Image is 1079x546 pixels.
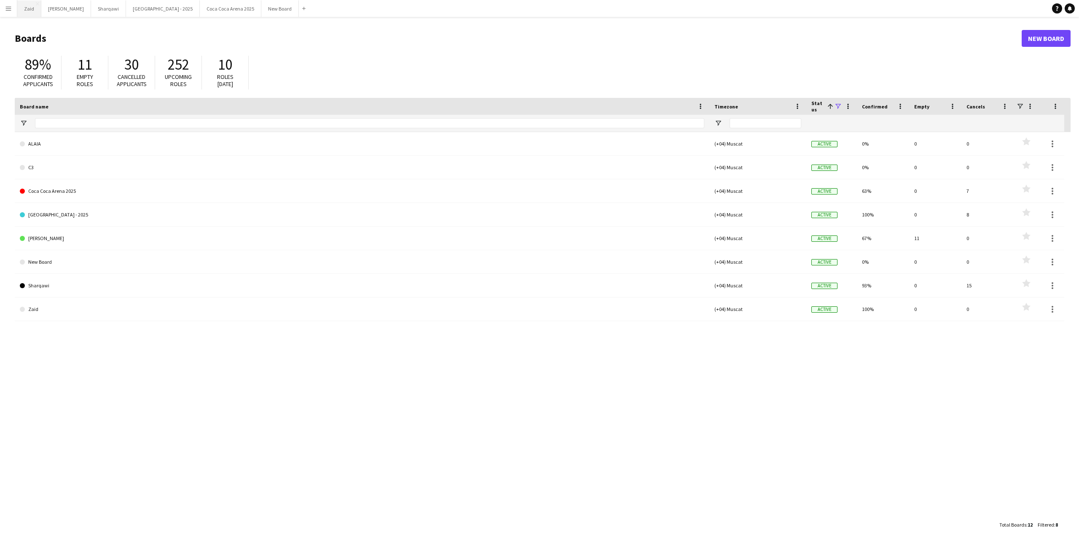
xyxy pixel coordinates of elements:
[126,0,200,17] button: [GEOGRAPHIC_DATA] - 2025
[91,0,126,17] button: Sharqawi
[811,141,837,147] span: Active
[961,227,1014,250] div: 0
[20,179,704,203] a: Coca Coca Arena 2025
[714,103,738,110] span: Timezone
[217,73,234,88] span: Roles [DATE]
[909,203,961,226] div: 0
[709,297,806,321] div: (+04) Muscat
[961,132,1014,155] div: 0
[20,203,704,227] a: [GEOGRAPHIC_DATA] - 2025
[20,119,27,127] button: Open Filter Menu
[914,103,929,110] span: Empty
[909,227,961,250] div: 11
[909,250,961,273] div: 0
[23,73,53,88] span: Confirmed applicants
[999,522,1026,528] span: Total Boards
[709,274,806,297] div: (+04) Muscat
[218,55,232,74] span: 10
[20,103,48,110] span: Board name
[961,203,1014,226] div: 8
[811,188,837,195] span: Active
[20,250,704,274] a: New Board
[857,203,909,226] div: 100%
[811,283,837,289] span: Active
[811,259,837,265] span: Active
[961,274,1014,297] div: 15
[999,516,1033,533] div: :
[811,235,837,242] span: Active
[909,297,961,321] div: 0
[41,0,91,17] button: [PERSON_NAME]
[811,212,837,218] span: Active
[811,306,837,313] span: Active
[709,250,806,273] div: (+04) Muscat
[124,55,139,74] span: 30
[857,297,909,321] div: 100%
[15,32,1022,45] h1: Boards
[35,118,704,128] input: Board name Filter Input
[165,73,192,88] span: Upcoming roles
[961,156,1014,179] div: 0
[909,156,961,179] div: 0
[1028,522,1033,528] span: 12
[78,55,92,74] span: 11
[20,156,704,179] a: C3
[966,103,985,110] span: Cancels
[200,0,261,17] button: Coca Coca Arena 2025
[25,55,51,74] span: 89%
[709,132,806,155] div: (+04) Muscat
[1055,522,1058,528] span: 8
[909,132,961,155] div: 0
[168,55,189,74] span: 252
[857,156,909,179] div: 0%
[714,119,722,127] button: Open Filter Menu
[811,165,837,171] span: Active
[1038,516,1058,533] div: :
[857,227,909,250] div: 67%
[961,297,1014,321] div: 0
[709,203,806,226] div: (+04) Muscat
[20,297,704,321] a: Zaid
[811,100,824,113] span: Status
[20,132,704,156] a: ALAIA
[857,132,909,155] div: 0%
[20,227,704,250] a: [PERSON_NAME]
[17,0,41,17] button: Zaid
[709,227,806,250] div: (+04) Muscat
[261,0,299,17] button: New Board
[857,179,909,203] div: 63%
[117,73,147,88] span: Cancelled applicants
[909,274,961,297] div: 0
[77,73,93,88] span: Empty roles
[1038,522,1054,528] span: Filtered
[857,250,909,273] div: 0%
[20,274,704,297] a: Sharqawi
[909,179,961,203] div: 0
[862,103,888,110] span: Confirmed
[857,274,909,297] div: 93%
[961,250,1014,273] div: 0
[730,118,801,128] input: Timezone Filter Input
[1022,30,1071,47] a: New Board
[961,179,1014,203] div: 7
[709,156,806,179] div: (+04) Muscat
[709,179,806,203] div: (+04) Muscat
